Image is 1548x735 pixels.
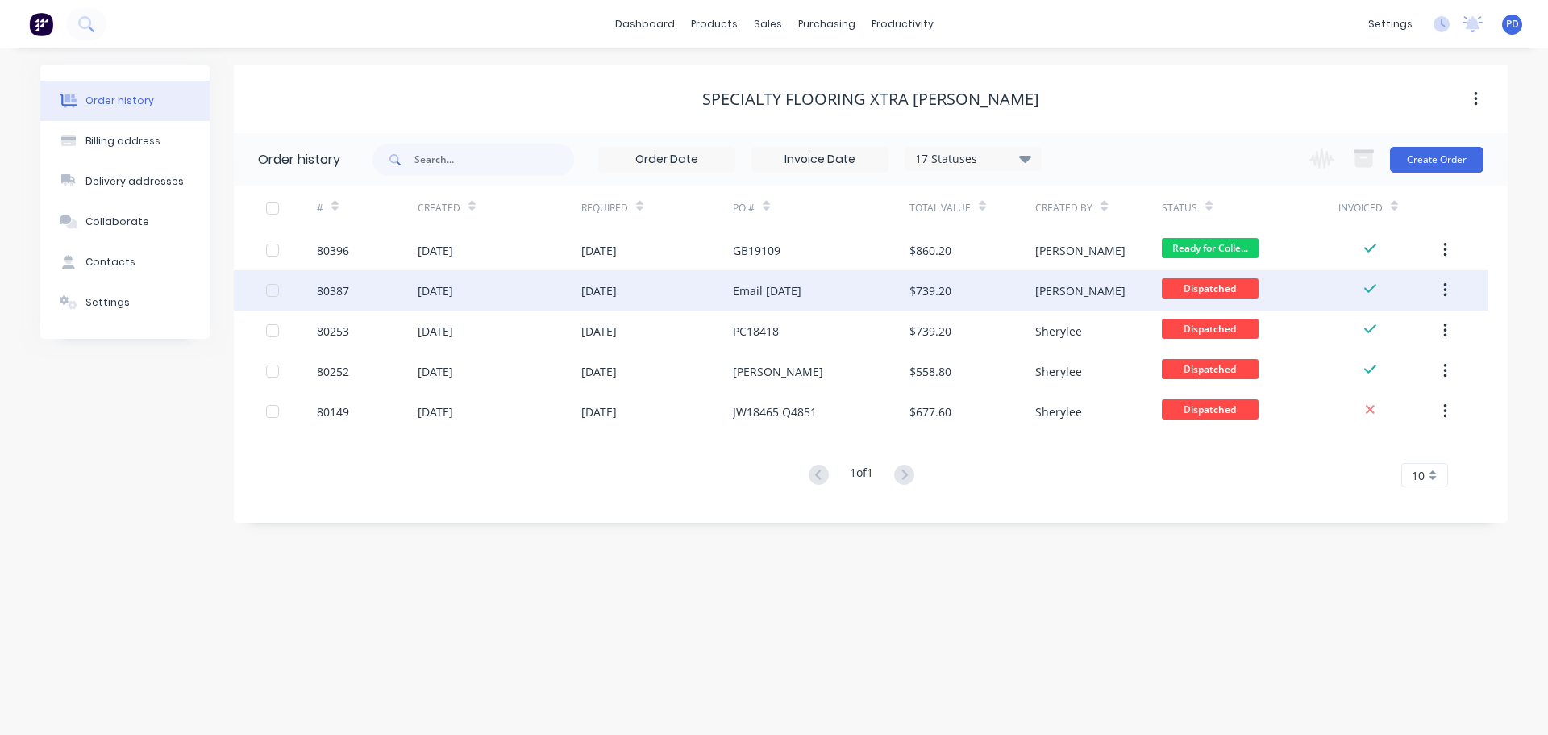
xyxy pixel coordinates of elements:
div: [DATE] [581,363,617,380]
div: purchasing [790,12,863,36]
span: PD [1506,17,1519,31]
button: Create Order [1390,147,1483,173]
span: Dispatched [1162,399,1259,420]
div: [DATE] [581,403,617,420]
div: [DATE] [581,242,617,259]
button: Collaborate [40,202,210,242]
div: [PERSON_NAME] [1035,282,1126,299]
input: Order Date [599,148,734,172]
div: [DATE] [418,323,453,340]
div: products [683,12,746,36]
div: # [317,201,323,215]
div: [DATE] [418,242,453,259]
div: 17 Statuses [905,150,1041,168]
div: $677.60 [909,403,951,420]
div: [DATE] [418,363,453,380]
div: 80253 [317,323,349,340]
button: Order history [40,81,210,121]
div: Invoiced [1338,186,1439,230]
div: JW18465 Q4851 [733,403,817,420]
div: Status [1162,201,1197,215]
button: Contacts [40,242,210,282]
div: Required [581,186,733,230]
div: # [317,186,418,230]
div: Collaborate [85,215,149,229]
input: Search... [414,144,574,176]
img: Factory [29,12,53,36]
div: productivity [863,12,942,36]
div: Status [1162,186,1338,230]
div: Total Value [909,201,971,215]
div: Created [418,186,581,230]
div: Billing address [85,134,160,148]
div: Order history [85,94,154,108]
div: Delivery addresses [85,174,184,189]
div: Total Value [909,186,1035,230]
div: $739.20 [909,282,951,299]
span: 10 [1412,467,1425,484]
div: 80387 [317,282,349,299]
div: Settings [85,295,130,310]
div: sales [746,12,790,36]
div: [DATE] [418,282,453,299]
div: PO # [733,201,755,215]
div: [PERSON_NAME] [733,363,823,380]
button: Delivery addresses [40,161,210,202]
div: Created [418,201,460,215]
div: $739.20 [909,323,951,340]
input: Invoice Date [752,148,888,172]
div: Contacts [85,255,135,269]
div: [DATE] [581,323,617,340]
div: Created By [1035,201,1092,215]
button: Settings [40,282,210,323]
div: 1 of 1 [850,464,873,487]
span: Dispatched [1162,319,1259,339]
div: 80252 [317,363,349,380]
div: Invoiced [1338,201,1383,215]
div: GB19109 [733,242,780,259]
div: $860.20 [909,242,951,259]
div: [DATE] [418,403,453,420]
a: dashboard [607,12,683,36]
div: [PERSON_NAME] [1035,242,1126,259]
div: 80396 [317,242,349,259]
div: Specialty Flooring Xtra [PERSON_NAME] [702,90,1039,109]
div: $558.80 [909,363,951,380]
div: Created By [1035,186,1161,230]
div: Sherylee [1035,403,1082,420]
div: settings [1360,12,1421,36]
div: PC18418 [733,323,779,340]
span: Dispatched [1162,278,1259,299]
button: Billing address [40,121,210,161]
div: Sherylee [1035,363,1082,380]
div: Order history [258,150,340,169]
div: Email [DATE] [733,282,801,299]
div: PO # [733,186,909,230]
div: [DATE] [581,282,617,299]
div: Required [581,201,628,215]
span: Ready for Colle... [1162,238,1259,258]
div: 80149 [317,403,349,420]
span: Dispatched [1162,359,1259,379]
div: Sherylee [1035,323,1082,340]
